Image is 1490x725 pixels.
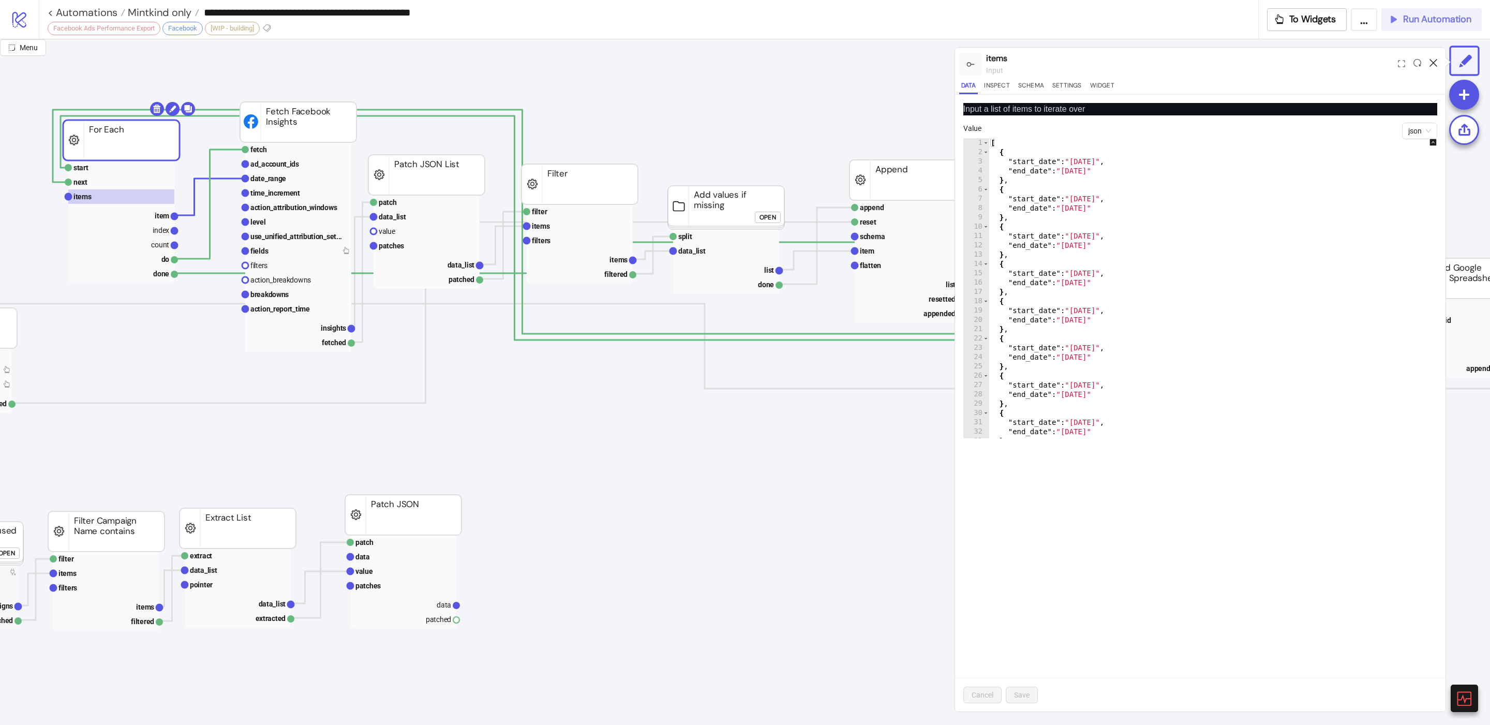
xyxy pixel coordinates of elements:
div: 33 [963,436,989,446]
div: 8 [963,203,989,213]
text: use_unified_attribution_set... [250,232,342,241]
text: filter [532,208,547,216]
button: To Widgets [1267,8,1347,31]
span: up-square [1429,139,1437,146]
text: data_list [259,600,286,608]
p: Input a list of items to iterate over [963,103,1437,115]
button: Run Automation [1381,8,1482,31]
div: 3 [963,157,989,166]
div: 1 [963,138,989,147]
text: data [355,553,370,561]
span: Run Automation [1403,13,1471,25]
span: Toggle code folding, rows 2 through 5 [983,147,989,157]
div: 20 [963,315,989,324]
text: append [860,203,884,212]
div: Open [759,212,776,224]
text: fetch [250,145,267,154]
span: radius-bottomright [8,44,16,51]
text: list [764,266,774,274]
span: Toggle code folding, rows 18 through 21 [983,297,989,306]
text: fields [250,247,269,255]
span: Toggle code folding, rows 6 through 9 [983,185,989,194]
text: item [860,247,874,255]
text: patch [355,538,374,546]
div: 31 [963,418,989,427]
text: date_range [250,174,286,183]
text: filters [250,261,267,270]
text: data_list [190,566,217,574]
button: Widget [1088,80,1116,94]
text: list [946,280,956,289]
div: 25 [963,362,989,371]
div: 13 [963,250,989,259]
text: data_list [678,247,706,255]
div: 30 [963,408,989,418]
text: items [73,193,92,201]
div: 4 [963,166,989,175]
span: Toggle code folding, rows 1 through 70 [983,138,989,147]
div: 9 [963,213,989,222]
button: Settings [1050,80,1084,94]
text: items [136,603,154,611]
div: 32 [963,427,989,436]
div: 22 [963,334,989,343]
div: 5 [963,175,989,185]
label: Value [963,123,988,134]
text: data_list [448,261,475,269]
text: patches [379,242,404,250]
text: split [678,232,692,241]
text: filter [58,555,74,563]
span: To Widgets [1289,13,1336,25]
div: 15 [963,269,989,278]
span: Mintkind only [125,6,191,19]
div: 27 [963,380,989,390]
div: 28 [963,390,989,399]
a: Mintkind only [125,7,199,18]
button: Open [755,212,781,223]
a: < Automations [48,7,125,18]
div: 2 [963,147,989,157]
text: index [153,226,169,234]
div: 16 [963,278,989,287]
button: ... [1351,8,1377,31]
text: items [532,222,550,230]
span: Toggle code folding, rows 22 through 25 [983,334,989,343]
text: extract [190,552,212,560]
div: [WIP - building] [205,22,260,35]
button: Cancel [963,687,1002,703]
span: expand [1398,60,1405,67]
text: action_report_time [250,305,310,313]
div: 7 [963,194,989,203]
button: Inspect [982,80,1011,94]
div: 11 [963,231,989,241]
text: pointer [190,581,213,589]
text: data_list [379,213,406,221]
span: Toggle code folding, rows 26 through 29 [983,371,989,380]
button: Save [1006,687,1038,703]
span: json [1408,123,1431,139]
text: items [58,569,77,578]
text: breakdowns [250,290,289,299]
text: patches [355,582,381,590]
div: 12 [963,241,989,250]
text: items [609,256,628,264]
div: 23 [963,343,989,352]
text: filters [532,236,550,245]
div: Facebook [162,22,203,35]
text: data [437,601,451,609]
text: filters [58,584,77,592]
text: value [355,567,373,575]
text: action_breakdowns [250,276,311,284]
div: Facebook Ads Performance Export [48,22,160,35]
div: 18 [963,297,989,306]
div: 26 [963,371,989,380]
text: flatten [860,261,881,270]
span: Toggle code folding, rows 10 through 13 [983,222,989,231]
text: patch [379,198,397,206]
span: Menu [20,43,38,52]
text: ad_account_ids [250,160,299,168]
text: count [151,241,169,249]
text: next [73,178,87,186]
text: schema [860,232,885,241]
text: item [155,212,169,220]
